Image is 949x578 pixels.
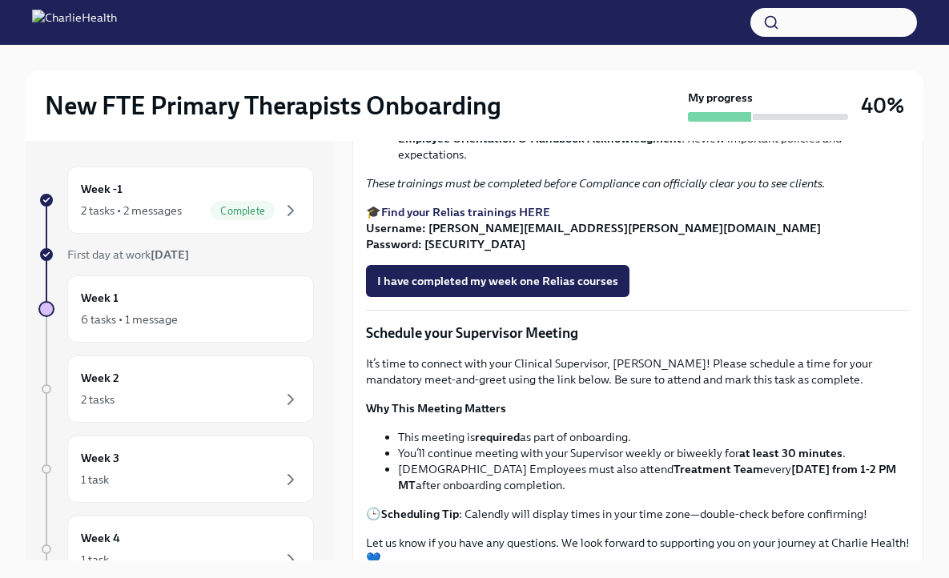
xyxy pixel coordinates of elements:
[211,205,275,217] span: Complete
[81,311,178,327] div: 6 tasks • 1 message
[377,273,618,289] span: I have completed my week one Relias courses
[67,247,189,262] span: First day at work
[38,167,314,234] a: Week -12 tasks • 2 messagesComplete
[38,247,314,263] a: First day at work[DATE]
[366,176,825,191] em: These trainings must be completed before Compliance can officially clear you to see clients.
[366,323,910,343] p: Schedule your Supervisor Meeting
[81,472,109,488] div: 1 task
[475,430,520,444] strong: required
[674,462,763,476] strong: Treatment Team
[81,369,119,387] h6: Week 2
[38,275,314,343] a: Week 16 tasks • 1 message
[366,204,910,252] p: 🎓
[381,205,550,219] a: Find your Relias trainings HERE
[366,506,910,522] p: 🕒 : Calendly will display times in your time zone—double-check before confirming!
[366,401,506,415] strong: Why This Meeting Matters
[45,90,501,122] h2: New FTE Primary Therapists Onboarding
[81,449,119,467] h6: Week 3
[81,289,119,307] h6: Week 1
[81,529,120,547] h6: Week 4
[81,552,109,568] div: 1 task
[398,445,910,461] li: You’ll continue meeting with your Supervisor weekly or biweekly for .
[366,535,910,567] p: Let us know if you have any questions. We look forward to supporting you on your journey at Charl...
[688,90,753,106] strong: My progress
[739,446,842,460] strong: at least 30 minutes
[366,355,910,387] p: It’s time to connect with your Clinical Supervisor, [PERSON_NAME]! Please schedule a time for you...
[381,507,459,521] strong: Scheduling Tip
[38,355,314,423] a: Week 22 tasks
[81,180,123,198] h6: Week -1
[366,221,821,251] strong: Username: [PERSON_NAME][EMAIL_ADDRESS][PERSON_NAME][DOMAIN_NAME] Password: [SECURITY_DATA]
[398,429,910,445] li: This meeting is as part of onboarding.
[81,391,115,407] div: 2 tasks
[366,265,629,297] button: I have completed my week one Relias courses
[81,203,182,219] div: 2 tasks • 2 messages
[38,436,314,503] a: Week 31 task
[861,91,904,120] h3: 40%
[398,130,910,163] li: : Review important policies and expectations.
[151,247,189,262] strong: [DATE]
[398,461,910,493] li: [DEMOGRAPHIC_DATA] Employees must also attend every after onboarding completion.
[32,10,117,35] img: CharlieHealth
